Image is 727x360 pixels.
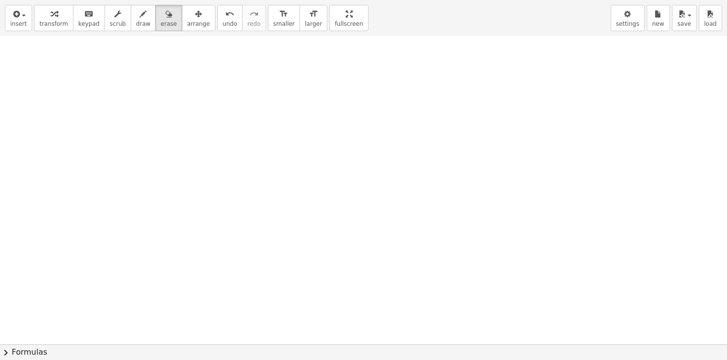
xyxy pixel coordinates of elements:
[611,5,645,31] button: settings
[131,5,156,31] button: draw
[10,20,27,27] span: insert
[5,5,32,31] button: insert
[187,20,210,27] span: arrange
[249,8,259,20] i: redo
[273,20,295,27] span: smaller
[616,20,639,27] span: settings
[155,5,182,31] button: erase
[704,20,717,27] span: load
[73,5,105,31] button: keyboardkeypad
[105,5,131,31] button: scrub
[699,5,722,31] button: load
[136,20,151,27] span: draw
[223,20,237,27] span: undo
[279,8,288,20] i: format_size
[182,5,215,31] button: arrange
[78,20,100,27] span: keypad
[225,8,234,20] i: undo
[268,5,300,31] button: format_sizesmaller
[329,5,368,31] button: fullscreen
[160,20,177,27] span: erase
[652,20,664,27] span: new
[84,8,93,20] i: keyboard
[300,5,327,31] button: format_sizelarger
[39,20,68,27] span: transform
[242,5,266,31] button: redoredo
[34,5,73,31] button: transform
[110,20,126,27] span: scrub
[677,20,691,27] span: save
[305,20,322,27] span: larger
[647,5,670,31] button: new
[335,20,363,27] span: fullscreen
[217,5,243,31] button: undoundo
[309,8,318,20] i: format_size
[672,5,697,31] button: save
[248,20,261,27] span: redo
